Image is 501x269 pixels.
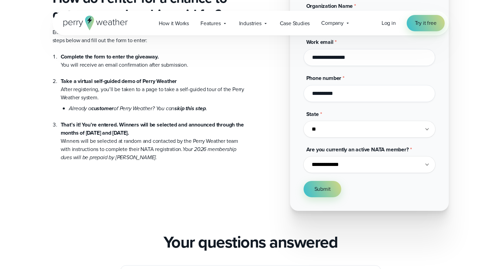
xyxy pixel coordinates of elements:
[321,19,344,27] span: Company
[415,19,437,27] span: Try it free
[239,19,262,28] span: Industries
[274,16,316,30] a: Case Studies
[61,69,245,113] li: After registering, you’ll be taken to a page to take a self-guided tour of the Perry Weather system.
[407,15,445,31] a: Try it free
[69,104,207,112] em: Already a of Perry Weather? You can .
[280,19,310,28] span: Case Studies
[61,121,244,137] strong: That’s it! You’re entered. Winners will be selected and announced through the months of [DATE] an...
[91,104,114,112] strong: customer
[61,145,237,161] em: Your 2026 membership dues will be prepaid by [PERSON_NAME].
[314,185,331,193] span: Submit
[306,74,342,82] span: Phone number
[382,19,396,27] a: Log in
[53,28,245,45] p: Entering for a chance to get your NATA membership paid for is easy. Follow the steps below and fi...
[163,233,338,252] h2: Your questions answered
[174,104,206,112] strong: skip this step
[61,53,245,69] li: You will receive an email confirmation after submission.
[200,19,220,28] span: Features
[306,2,353,10] span: Organization Name
[306,146,409,153] span: Are you currently an active NATA member?
[159,19,189,28] span: How it Works
[304,181,342,197] button: Submit
[306,110,319,118] span: State
[306,38,333,46] span: Work email
[61,77,177,85] strong: Take a virtual self-guided demo of Perry Weather
[61,113,245,162] li: Winners will be selected at random and contacted by the Perry Weather team with instructions to c...
[61,53,159,61] strong: Complete the form to enter the giveaway.
[153,16,195,30] a: How it Works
